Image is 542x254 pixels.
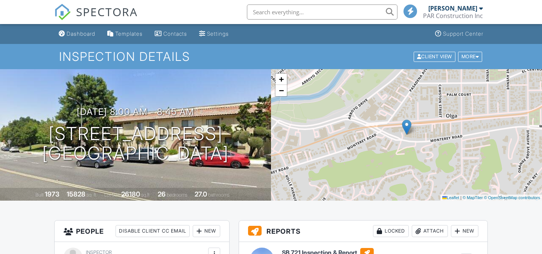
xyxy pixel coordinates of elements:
[196,27,232,41] a: Settings
[412,225,448,237] div: Attach
[276,85,287,96] a: Zoom out
[463,195,483,200] a: © MapTiler
[35,192,44,198] span: Built
[423,12,483,20] div: PAR Construction Inc
[279,86,284,95] span: −
[56,27,98,41] a: Dashboard
[104,27,146,41] a: Templates
[193,225,220,237] div: New
[428,5,477,12] div: [PERSON_NAME]
[55,221,229,242] h3: People
[54,10,138,26] a: SPECTORA
[141,192,151,198] span: sq.ft.
[276,74,287,85] a: Zoom in
[413,53,457,59] a: Client View
[484,195,540,200] a: © OpenStreetMap contributors
[208,192,230,198] span: bathrooms
[116,225,190,237] div: Disable Client CC Email
[115,30,143,37] div: Templates
[239,221,487,242] h3: Reports
[54,4,71,20] img: The Best Home Inspection Software - Spectora
[443,30,483,37] div: Support Center
[77,107,194,117] h3: [DATE] 8:00 am - 8:45 am
[67,30,95,37] div: Dashboard
[152,27,190,41] a: Contacts
[207,30,229,37] div: Settings
[104,192,120,198] span: Lot Size
[167,192,187,198] span: bedrooms
[458,51,483,62] div: More
[59,50,483,63] h1: Inspection Details
[442,195,459,200] a: Leaflet
[195,190,207,198] div: 27.0
[451,225,478,237] div: New
[158,190,166,198] div: 26
[460,195,461,200] span: |
[432,27,486,41] a: Support Center
[45,190,59,198] div: 1973
[402,119,411,135] img: Marker
[121,190,140,198] div: 26180
[279,74,284,84] span: +
[42,124,229,164] h1: [STREET_ADDRESS] [GEOGRAPHIC_DATA]
[87,192,97,198] span: sq. ft.
[414,51,455,62] div: Client View
[67,190,85,198] div: 15828
[76,4,138,20] span: SPECTORA
[373,225,409,237] div: Locked
[247,5,397,20] input: Search everything...
[163,30,187,37] div: Contacts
